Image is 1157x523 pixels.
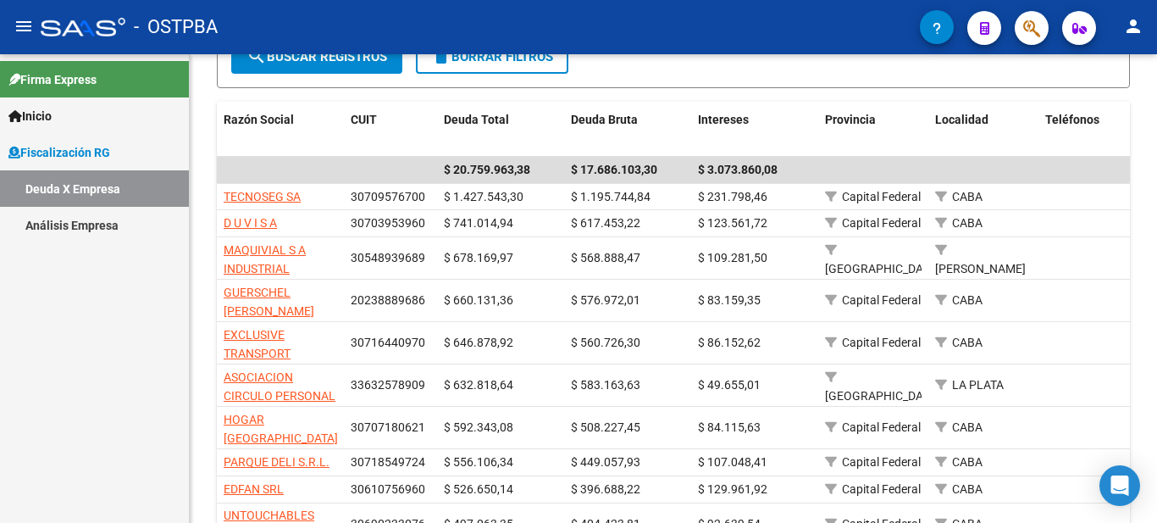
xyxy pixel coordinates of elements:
span: Intereses [698,113,749,126]
span: $ 632.818,64 [444,378,513,392]
span: $ 660.131,36 [444,293,513,307]
span: HOGAR [GEOGRAPHIC_DATA][PERSON_NAME] SRL [224,413,338,465]
span: $ 83.159,35 [698,293,761,307]
span: $ 556.106,34 [444,455,513,469]
span: Deuda Total [444,113,509,126]
datatable-header-cell: Localidad [928,102,1038,158]
span: CUIT [351,113,377,126]
span: $ 617.453,22 [571,216,640,230]
span: EXCLUSIVE TRANSPORT [224,328,291,361]
span: $ 560.726,30 [571,336,640,349]
span: Capital Federal [842,336,921,349]
span: Deuda Bruta [571,113,638,126]
span: $ 568.888,47 [571,251,640,264]
span: 30709576700 [351,190,425,203]
datatable-header-cell: Deuda Total [437,102,564,158]
span: Localidad [935,113,988,126]
span: $ 508.227,45 [571,420,640,434]
span: Capital Federal [842,455,921,469]
span: $ 49.655,01 [698,378,761,392]
mat-icon: search [246,46,267,66]
span: 30707180621 [351,420,425,434]
span: [GEOGRAPHIC_DATA] [825,389,939,403]
span: $ 109.281,50 [698,251,767,264]
span: GUERSCHEL [PERSON_NAME] [224,286,314,319]
span: LA PLATA [952,378,1004,392]
button: Buscar Registros [231,40,402,74]
span: $ 678.169,97 [444,251,513,264]
span: 33632578909 [351,378,425,392]
span: CABA [952,190,983,203]
span: - OSTPBA [134,8,218,46]
span: Razón Social [224,113,294,126]
datatable-header-cell: Razón Social [217,102,344,158]
span: 30610756960 [351,482,425,496]
span: $ 583.163,63 [571,378,640,392]
span: $ 449.057,93 [571,455,640,469]
span: $ 123.561,72 [698,216,767,230]
span: Provincia [825,113,876,126]
span: PARQUE DELI S.R.L. [224,455,329,469]
button: Borrar Filtros [416,40,568,74]
span: 30703953960 [351,216,425,230]
span: MAQUIVIAL S A INDUSTRIAL [224,243,306,276]
datatable-header-cell: Intereses [691,102,818,158]
span: Capital Federal [842,482,921,496]
span: CABA [952,482,983,496]
span: 30548939689 [351,251,425,264]
span: $ 107.048,41 [698,455,767,469]
mat-icon: person [1123,16,1143,36]
span: D U V I S A [224,216,277,230]
span: $ 1.427.543,30 [444,190,523,203]
span: CABA [952,420,983,434]
datatable-header-cell: Provincia [818,102,928,158]
span: $ 17.686.103,30 [571,163,657,176]
mat-icon: delete [431,46,451,66]
span: [GEOGRAPHIC_DATA] [825,262,939,275]
span: $ 526.650,14 [444,482,513,496]
span: Capital Federal [842,420,921,434]
span: Inicio [8,107,52,125]
span: CABA [952,455,983,469]
div: Open Intercom Messenger [1099,465,1140,506]
span: $ 592.343,08 [444,420,513,434]
span: [PERSON_NAME] NORTE [935,262,1026,295]
datatable-header-cell: Deuda Bruta [564,102,691,158]
span: $ 646.878,92 [444,336,513,349]
span: $ 741.014,94 [444,216,513,230]
span: Capital Federal [842,190,921,203]
span: $ 576.972,01 [571,293,640,307]
span: $ 231.798,46 [698,190,767,203]
span: Fiscalización RG [8,143,110,162]
span: $ 1.195.744,84 [571,190,650,203]
span: $ 84.115,63 [698,420,761,434]
span: 20238889686 [351,293,425,307]
span: CABA [952,293,983,307]
span: Buscar Registros [246,49,387,64]
span: Capital Federal [842,293,921,307]
span: TECNOSEG SA [224,190,301,203]
span: CABA [952,216,983,230]
span: Borrar Filtros [431,49,553,64]
span: $ 129.961,92 [698,482,767,496]
span: 30716440970 [351,336,425,349]
span: 30718549724 [351,455,425,469]
span: $ 86.152,62 [698,336,761,349]
span: $ 20.759.963,38 [444,163,530,176]
span: Teléfonos [1045,113,1099,126]
mat-icon: menu [14,16,34,36]
span: Firma Express [8,70,97,89]
span: CABA [952,336,983,349]
datatable-header-cell: CUIT [344,102,437,158]
span: EDFAN SRL [224,482,284,496]
span: $ 396.688,22 [571,482,640,496]
span: ASOCIACION CIRCULO PERSONAL POLICIAL [GEOGRAPHIC_DATA] [224,370,338,442]
span: $ 3.073.860,08 [698,163,778,176]
span: Capital Federal [842,216,921,230]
